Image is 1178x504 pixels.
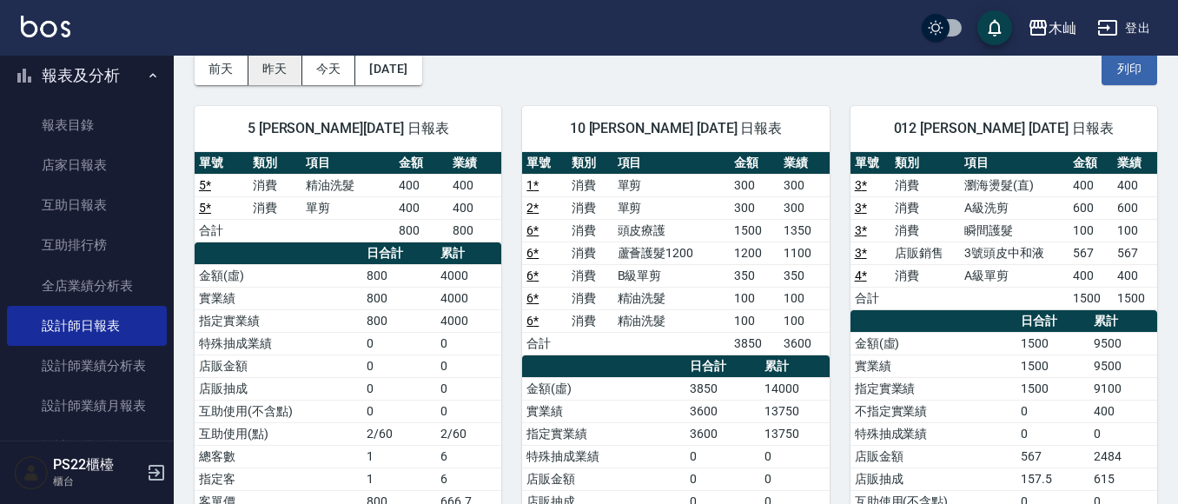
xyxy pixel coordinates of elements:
[448,174,502,196] td: 400
[613,264,730,287] td: B級單剪
[436,377,501,400] td: 0
[1016,445,1089,468] td: 567
[1069,264,1113,287] td: 400
[760,422,830,445] td: 13750
[850,468,1016,490] td: 店販抽成
[760,445,830,468] td: 0
[522,332,567,355] td: 合計
[1113,264,1157,287] td: 400
[355,53,421,85] button: [DATE]
[730,174,779,196] td: 300
[567,242,612,264] td: 消費
[53,474,142,489] p: 櫃台
[1090,12,1157,44] button: 登出
[195,355,362,377] td: 店販金額
[760,400,830,422] td: 13750
[685,468,760,490] td: 0
[436,332,501,355] td: 0
[195,468,362,490] td: 指定客
[301,152,394,175] th: 項目
[1089,468,1157,490] td: 615
[960,264,1068,287] td: A級單剪
[567,152,612,175] th: 類別
[567,287,612,309] td: 消費
[685,422,760,445] td: 3600
[567,196,612,219] td: 消費
[302,53,356,85] button: 今天
[195,152,248,175] th: 單號
[1016,310,1089,333] th: 日合計
[248,152,302,175] th: 類別
[362,422,436,445] td: 2/60
[543,120,808,137] span: 10 [PERSON_NAME] [DATE] 日報表
[1089,445,1157,468] td: 2484
[522,152,829,355] table: a dense table
[685,445,760,468] td: 0
[1102,53,1157,85] button: 列印
[448,219,502,242] td: 800
[850,332,1016,355] td: 金額(虛)
[760,355,830,378] th: 累計
[1016,355,1089,377] td: 1500
[567,264,612,287] td: 消費
[436,242,501,265] th: 累計
[871,120,1136,137] span: 012 [PERSON_NAME] [DATE] 日報表
[394,196,448,219] td: 400
[301,174,394,196] td: 精油洗髮
[1089,355,1157,377] td: 9500
[1016,468,1089,490] td: 157.5
[890,196,960,219] td: 消費
[1113,219,1157,242] td: 100
[7,225,167,265] a: 互助排行榜
[960,242,1068,264] td: 3號頭皮中和液
[522,400,685,422] td: 實業績
[850,152,890,175] th: 單號
[567,174,612,196] td: 消費
[7,105,167,145] a: 報表目錄
[436,264,501,287] td: 4000
[1016,377,1089,400] td: 1500
[1049,17,1076,39] div: 木屾
[685,377,760,400] td: 3850
[1069,242,1113,264] td: 567
[779,264,830,287] td: 350
[850,445,1016,468] td: 店販金額
[195,332,362,355] td: 特殊抽成業績
[195,422,362,445] td: 互助使用(點)
[53,456,142,474] h5: PS22櫃檯
[195,400,362,422] td: 互助使用(不含點)
[436,287,501,309] td: 4000
[1069,174,1113,196] td: 400
[1089,400,1157,422] td: 400
[248,196,302,219] td: 消費
[14,455,49,490] img: Person
[730,219,779,242] td: 1500
[1069,152,1113,175] th: 金額
[1113,287,1157,309] td: 1500
[730,309,779,332] td: 100
[779,242,830,264] td: 1100
[195,287,362,309] td: 實業績
[1089,332,1157,355] td: 9500
[7,266,167,306] a: 全店業績分析表
[890,174,960,196] td: 消費
[779,196,830,219] td: 300
[850,152,1157,310] table: a dense table
[1113,196,1157,219] td: 600
[730,152,779,175] th: 金額
[436,468,501,490] td: 6
[301,196,394,219] td: 單剪
[685,400,760,422] td: 3600
[977,10,1012,45] button: save
[248,53,302,85] button: 昨天
[613,242,730,264] td: 蘆薈護髮1200
[779,174,830,196] td: 300
[567,309,612,332] td: 消費
[248,174,302,196] td: 消費
[195,219,248,242] td: 合計
[215,120,480,137] span: 5 [PERSON_NAME][DATE] 日報表
[890,242,960,264] td: 店販銷售
[1069,196,1113,219] td: 600
[890,264,960,287] td: 消費
[1089,422,1157,445] td: 0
